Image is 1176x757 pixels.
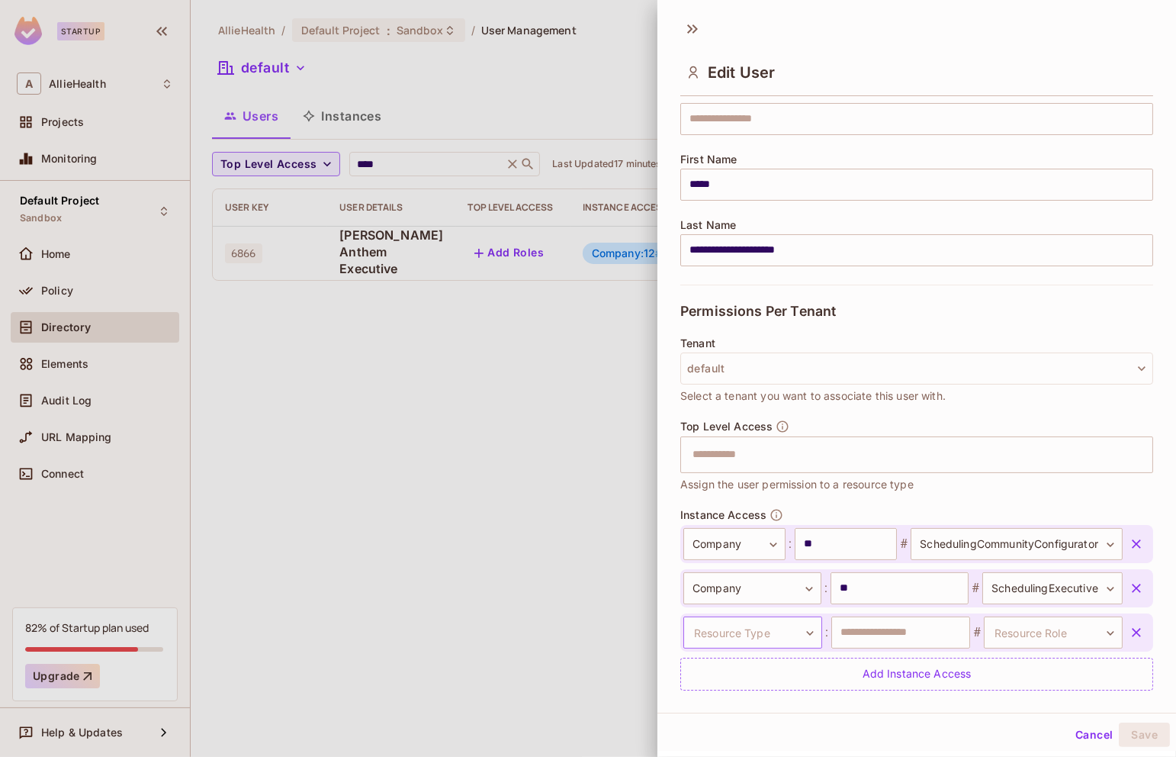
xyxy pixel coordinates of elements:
span: Instance Access [680,509,766,521]
div: Company [683,528,786,560]
span: Tenant [680,337,715,350]
span: Last Name [680,219,736,231]
div: Company [683,572,821,604]
div: Add Instance Access [680,658,1153,691]
span: Top Level Access [680,420,773,433]
span: : [821,579,831,598]
span: # [897,535,911,553]
span: : [786,535,795,553]
span: Assign the user permission to a resource type [680,476,914,493]
div: SchedulingExecutive [982,572,1123,604]
span: : [822,623,831,642]
span: # [970,623,984,642]
button: default [680,353,1153,385]
div: SchedulingCommunityConfigurator [911,528,1123,560]
span: Edit User [708,63,775,82]
button: Cancel [1069,723,1119,747]
span: # [969,579,982,598]
span: First Name [680,153,737,166]
button: Save [1119,723,1170,747]
button: Open [1145,453,1148,456]
span: Permissions Per Tenant [680,304,836,319]
span: Select a tenant you want to associate this user with. [680,388,946,404]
